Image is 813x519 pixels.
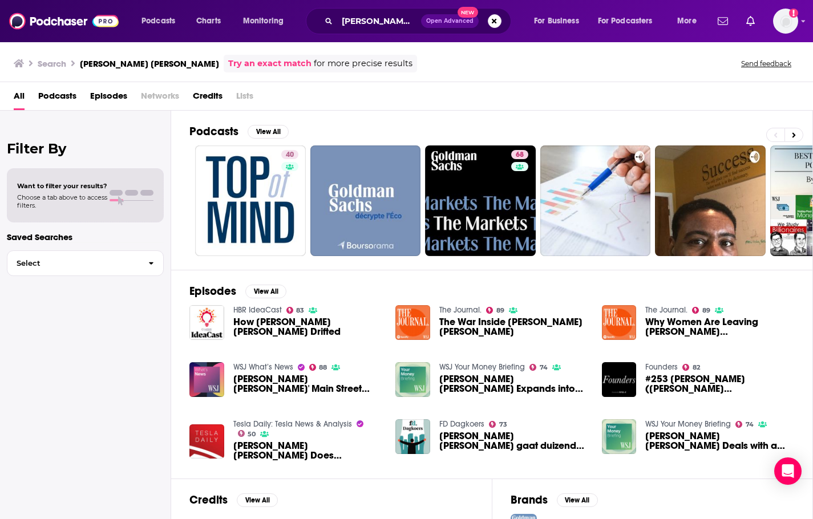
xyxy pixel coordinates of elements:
a: WSJ Your Money Briefing [645,419,731,429]
a: WSJ Your Money Briefing [439,362,525,372]
span: The War Inside [PERSON_NAME] [PERSON_NAME] [439,317,588,336]
span: 74 [746,422,754,427]
span: More [677,13,697,29]
a: Episodes [90,87,127,110]
span: Charts [196,13,221,29]
a: 74 [529,364,548,371]
span: How [PERSON_NAME] [PERSON_NAME] Drifted [233,317,382,336]
span: 88 [319,365,327,370]
span: [PERSON_NAME] [PERSON_NAME] gaat duizenden bankiers ontslaan [439,431,588,451]
a: How Goldman Sachs Drifted [233,317,382,336]
a: Founders [645,362,678,372]
a: Try an exact match [228,57,312,70]
span: New [458,7,478,18]
span: Podcasts [141,13,175,29]
img: Podchaser - Follow, Share and Rate Podcasts [9,10,119,32]
a: Podcasts [38,87,76,110]
a: HBR IdeaCast [233,305,282,315]
img: The War Inside Goldman Sachs [395,305,430,340]
span: Monitoring [243,13,284,29]
button: open menu [590,12,669,30]
a: Charts [189,12,228,30]
span: 50 [248,432,256,437]
img: Goldman Sachs Deals with a Trading Slump [602,419,637,454]
span: 40 [286,149,294,161]
span: #253 [PERSON_NAME] ([PERSON_NAME] [PERSON_NAME]) [645,374,794,394]
a: Why Women Are Leaving Goldman Sachs [645,317,794,336]
button: Select [7,250,164,276]
button: View All [248,125,289,139]
span: 89 [496,308,504,313]
button: open menu [235,12,298,30]
span: 73 [499,422,507,427]
span: For Business [534,13,579,29]
img: Goldman Sachs Expands into Lending Money [395,362,430,397]
svg: Add a profile image [789,9,798,18]
span: Logged in as rpearson [773,9,798,34]
span: 83 [296,308,304,313]
a: #253 Henry Goldman (Goldman Sachs) [645,374,794,394]
span: Networks [141,87,179,110]
img: How Goldman Sachs Drifted [189,305,224,340]
h2: Episodes [189,284,236,298]
h2: Credits [189,493,228,507]
img: Goldman Sachs' Main Street Makeover Falters [189,362,224,397]
button: View All [245,285,286,298]
span: [PERSON_NAME] [PERSON_NAME] Deals with a Trading Slump [645,431,794,451]
a: Credits [193,87,223,110]
div: Search podcasts, credits, & more... [317,8,522,34]
button: open menu [134,12,190,30]
button: View All [557,493,598,507]
a: Goldman Sachs' Main Street Makeover Falters [233,374,382,394]
a: 40 [281,150,298,159]
a: Goldman Sachs gaat duizenden bankiers ontslaan [439,431,588,451]
span: 82 [693,365,700,370]
button: Open AdvancedNew [421,14,479,28]
a: 73 [489,421,507,428]
span: 74 [540,365,548,370]
a: The Journal. [439,305,482,315]
a: Goldman Sachs Expands into Lending Money [439,374,588,394]
p: Saved Searches [7,232,164,242]
span: 89 [702,308,710,313]
span: Why Women Are Leaving [PERSON_NAME] [PERSON_NAME] [645,317,794,336]
a: Show notifications dropdown [742,11,759,31]
a: CreditsView All [189,493,278,507]
button: View All [237,493,278,507]
a: 89 [692,307,710,314]
h3: [PERSON_NAME] [PERSON_NAME] [80,58,219,69]
a: 40 [195,145,306,256]
a: Show notifications dropdown [713,11,733,31]
a: BrandsView All [511,493,598,507]
a: Goldman Sachs Deals with a Trading Slump [645,431,794,451]
a: FD Dagkoers [439,419,484,429]
img: Goldman Sachs gaat duizenden bankiers ontslaan [395,419,430,454]
a: Tesla Daily: Tesla News & Analysis [233,419,352,429]
input: Search podcasts, credits, & more... [337,12,421,30]
a: PodcastsView All [189,124,289,139]
a: 82 [682,364,700,371]
img: User Profile [773,9,798,34]
span: Lists [236,87,253,110]
span: Select [7,259,139,267]
a: 89 [486,307,504,314]
span: 68 [516,149,524,161]
a: Goldman Sachs Does Goldman Sachs Things, Waymo/Renault/Nissan (06.20.19) [189,424,224,459]
a: 74 [735,421,754,428]
span: [PERSON_NAME] [PERSON_NAME]' Main Street Makeover Falters [233,374,382,394]
h2: Brands [511,493,548,507]
a: All [14,87,25,110]
a: 50 [238,430,256,437]
a: 68 [425,145,536,256]
h2: Podcasts [189,124,238,139]
a: EpisodesView All [189,284,286,298]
